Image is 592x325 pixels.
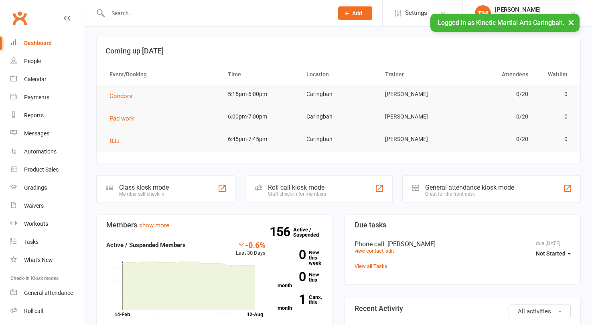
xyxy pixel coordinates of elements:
strong: 156 [270,226,293,238]
button: All activities [509,305,571,318]
td: Caringbah [299,130,378,149]
a: Gradings [10,179,85,197]
a: General attendance kiosk mode [10,284,85,302]
div: Roll call kiosk mode [268,184,326,191]
th: Event/Booking [102,64,221,85]
div: Calendar [24,76,47,82]
a: What's New [10,251,85,269]
strong: Active / Suspended Members [106,241,186,249]
div: Roll call [24,308,43,314]
div: Last 30 Days [236,240,266,258]
button: Not Started [536,246,571,261]
div: Member self check-in [119,191,169,197]
th: Location [299,64,378,85]
strong: 1 [278,293,306,305]
td: 0 [535,85,575,104]
h3: Recent Activity [355,305,571,313]
div: Automations [24,148,57,155]
a: 156Active / Suspended [293,221,328,243]
span: Settings [405,4,427,22]
span: Logged in as Kinetic Martial Arts Caringbah. [438,19,564,27]
div: Gradings [24,184,47,191]
div: Payments [24,94,49,100]
a: Payments [10,88,85,106]
a: Waivers [10,197,85,215]
a: Automations [10,143,85,161]
th: Time [221,64,299,85]
a: Clubworx [10,8,30,28]
a: Messages [10,125,85,143]
td: [PERSON_NAME] [378,130,456,149]
div: Product Sales [24,166,59,173]
div: General attendance [24,290,73,296]
div: Reports [24,112,44,119]
div: People [24,58,41,64]
div: General attendance kiosk mode [425,184,514,191]
th: Attendees [456,64,535,85]
a: edit [385,248,394,254]
strong: 0 [278,249,306,261]
a: Calendar [10,70,85,88]
a: 0New this week [278,250,322,266]
button: Pad work [109,114,140,123]
a: Dashboard [10,34,85,52]
a: Workouts [10,215,85,233]
h3: Coming up [DATE] [105,47,572,55]
div: Staff check-in for members [268,191,326,197]
span: Add [352,10,362,16]
a: Reports [10,106,85,125]
div: Waivers [24,202,44,209]
span: : [PERSON_NAME] [384,240,436,248]
div: Tasks [24,239,39,245]
td: 5:15pm-6:00pm [221,85,299,104]
td: 6:00pm-7:00pm [221,107,299,126]
div: Phone call [355,240,571,248]
a: view contact [355,248,383,254]
td: 0 [535,130,575,149]
div: Dashboard [24,40,52,46]
td: 6:45pm-7:45pm [221,130,299,149]
div: Kinetic Martial Arts Caringbah [495,13,570,20]
a: Roll call [10,302,85,320]
div: Class kiosk mode [119,184,169,191]
h3: Due tasks [355,221,571,229]
div: What's New [24,257,53,263]
span: Not Started [536,250,566,257]
a: show more [139,222,169,229]
span: Pad work [109,115,134,122]
a: 1Canx. this month [278,294,322,311]
button: × [564,14,578,31]
input: Search... [105,8,328,19]
td: Caringbah [299,107,378,126]
a: People [10,52,85,70]
td: 0/20 [456,107,535,126]
th: Waitlist [535,64,575,85]
button: Add [338,6,372,20]
td: Caringbah [299,85,378,104]
button: BJJ [109,136,125,146]
h3: Members [106,221,322,229]
span: Condors [109,92,132,100]
div: Great for the front desk [425,191,514,197]
td: 0/20 [456,130,535,149]
td: [PERSON_NAME] [378,107,456,126]
span: All activities [518,308,551,315]
a: Tasks [10,233,85,251]
a: View all Tasks [355,263,387,269]
td: [PERSON_NAME] [378,85,456,104]
a: 0New this month [278,272,322,288]
strong: 0 [278,271,306,283]
a: Product Sales [10,161,85,179]
span: BJJ [109,137,120,145]
td: 0 [535,107,575,126]
button: Condors [109,91,138,101]
th: Trainer [378,64,456,85]
div: Workouts [24,221,48,227]
td: 0/20 [456,85,535,104]
div: Messages [24,130,49,137]
div: TM [475,5,491,21]
div: [PERSON_NAME] [495,6,570,13]
div: -0.6% [236,240,266,249]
